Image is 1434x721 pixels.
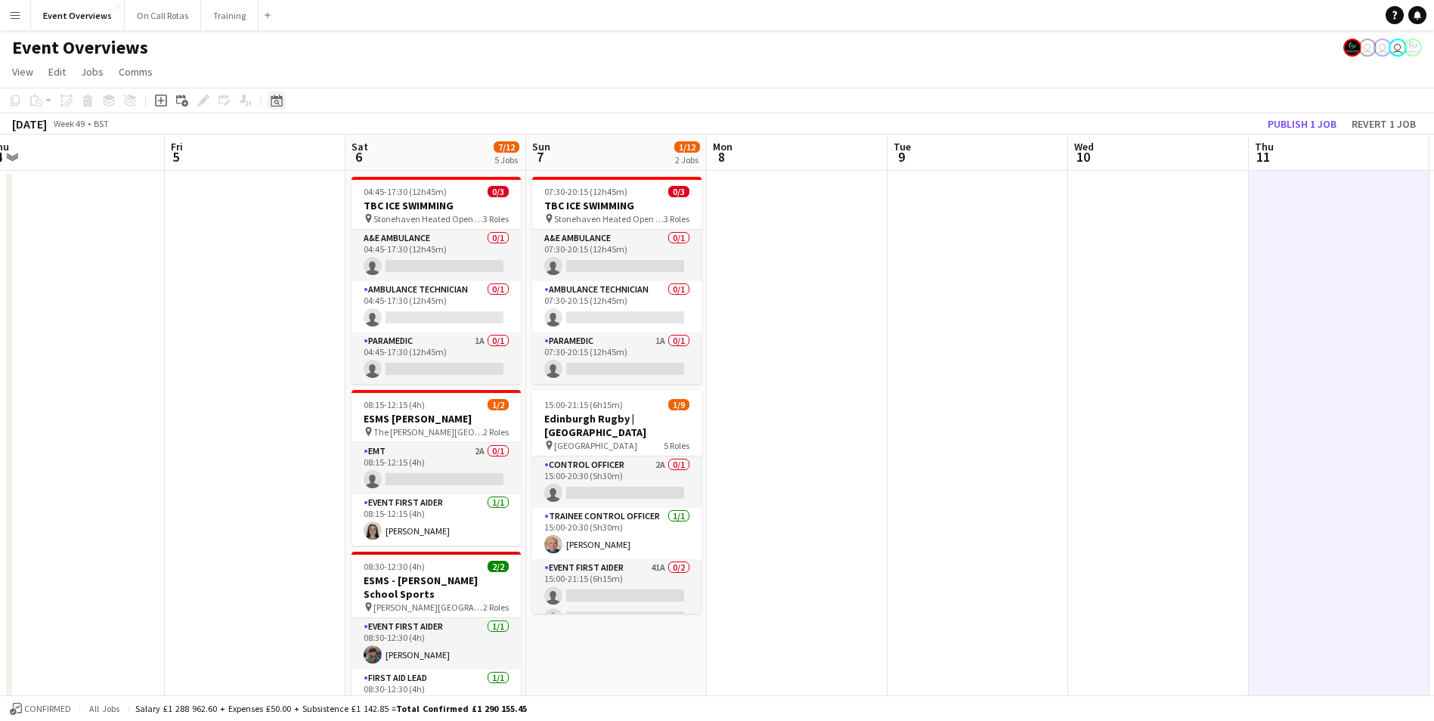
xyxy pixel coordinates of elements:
a: Comms [113,62,159,82]
span: 04:45-17:30 (12h45m) [364,186,447,197]
span: Week 49 [50,118,88,129]
div: BST [94,118,109,129]
span: Stonehaven Heated Open Air Swimming Pool [373,213,483,224]
a: Jobs [75,62,110,82]
app-user-avatar: Operations Team [1374,39,1392,57]
app-card-role: Paramedic1A0/104:45-17:30 (12h45m) [352,333,521,384]
app-card-role: A&E Ambulance0/104:45-17:30 (12h45m) [352,230,521,281]
span: Mon [713,140,732,153]
div: Salary £1 288 962.60 + Expenses £50.00 + Subsistence £1 142.85 = [135,703,527,714]
span: 7/12 [494,141,519,153]
span: 11 [1253,148,1274,166]
span: 1/9 [668,399,689,410]
span: [PERSON_NAME][GEOGRAPHIC_DATA] [373,602,483,613]
span: Jobs [81,65,104,79]
span: Edit [48,65,66,79]
span: Tue [894,140,911,153]
span: 2 Roles [483,602,509,613]
div: 2 Jobs [675,154,699,166]
a: View [6,62,39,82]
span: 6 [349,148,368,166]
span: The [PERSON_NAME][GEOGRAPHIC_DATA] [373,426,483,438]
app-user-avatar: Operations Manager [1404,39,1422,57]
span: Stonehaven Heated Open Air Swimming Pool [554,213,664,224]
app-job-card: 08:15-12:15 (4h)1/2ESMS [PERSON_NAME] The [PERSON_NAME][GEOGRAPHIC_DATA]2 RolesEMT2A0/108:15-12:1... [352,390,521,546]
span: 2 Roles [483,426,509,438]
app-card-role: Ambulance Technician0/107:30-20:15 (12h45m) [532,281,702,333]
span: 3 Roles [483,213,509,224]
app-card-role: Control Officer2A0/115:00-20:30 (5h30m) [532,456,702,508]
span: 08:30-12:30 (4h) [364,561,425,572]
app-card-role: A&E Ambulance0/107:30-20:15 (12h45m) [532,230,702,281]
span: Comms [119,65,153,79]
app-card-role: Event First Aider41A0/215:00-21:15 (6h15m) [532,559,702,633]
span: Fri [171,140,183,153]
button: Event Overviews [31,1,125,30]
app-job-card: 04:45-17:30 (12h45m)0/3TBC ICE SWIMMING Stonehaven Heated Open Air Swimming Pool3 RolesA&E Ambula... [352,177,521,384]
span: 15:00-21:15 (6h15m) [544,399,623,410]
h1: Event Overviews [12,36,148,59]
h3: Edinburgh Rugby | [GEOGRAPHIC_DATA] [532,412,702,439]
span: All jobs [86,703,122,714]
app-card-role: Ambulance Technician0/104:45-17:30 (12h45m) [352,281,521,333]
app-card-role: Trainee Control Officer1/115:00-20:30 (5h30m)[PERSON_NAME] [532,508,702,559]
app-card-role: Event First Aider1/108:30-12:30 (4h)[PERSON_NAME] [352,618,521,670]
button: On Call Rotas [125,1,201,30]
span: 1/2 [488,399,509,410]
app-job-card: 08:30-12:30 (4h)2/2ESMS - [PERSON_NAME] School Sports [PERSON_NAME][GEOGRAPHIC_DATA]2 RolesEvent ... [352,552,521,721]
h3: TBC ICE SWIMMING [532,199,702,212]
span: View [12,65,33,79]
span: 0/3 [488,186,509,197]
div: 5 Jobs [494,154,519,166]
span: Sat [352,140,368,153]
span: Wed [1074,140,1094,153]
div: [DATE] [12,116,47,132]
app-job-card: 07:30-20:15 (12h45m)0/3TBC ICE SWIMMING Stonehaven Heated Open Air Swimming Pool3 RolesA&E Ambula... [532,177,702,384]
span: 9 [891,148,911,166]
button: Confirmed [8,701,73,717]
span: 10 [1072,148,1094,166]
a: Edit [42,62,72,82]
app-card-role: EMT2A0/108:15-12:15 (4h) [352,443,521,494]
span: Total Confirmed £1 290 155.45 [396,703,527,714]
app-card-role: Event First Aider1/108:15-12:15 (4h)[PERSON_NAME] [352,494,521,546]
span: Thu [1255,140,1274,153]
span: 7 [530,148,550,166]
h3: TBC ICE SWIMMING [352,199,521,212]
span: Confirmed [24,704,71,714]
app-user-avatar: Operations Team [1358,39,1377,57]
app-user-avatar: Clinical Team [1343,39,1361,57]
app-user-avatar: Operations Team [1389,39,1407,57]
h3: ESMS - [PERSON_NAME] School Sports [352,574,521,601]
span: 07:30-20:15 (12h45m) [544,186,627,197]
button: Revert 1 job [1346,114,1422,134]
span: 5 Roles [664,440,689,451]
span: Sun [532,140,550,153]
app-card-role: Paramedic1A0/107:30-20:15 (12h45m) [532,333,702,384]
button: Training [201,1,259,30]
span: 08:15-12:15 (4h) [364,399,425,410]
span: 3 Roles [664,213,689,224]
span: 8 [711,148,732,166]
span: 1/12 [674,141,700,153]
h3: ESMS [PERSON_NAME] [352,412,521,425]
app-job-card: 15:00-21:15 (6h15m)1/9Edinburgh Rugby | [GEOGRAPHIC_DATA] [GEOGRAPHIC_DATA]5 RolesControl Officer... [532,390,702,614]
span: [GEOGRAPHIC_DATA] [554,440,637,451]
app-card-role: First Aid Lead1/108:30-12:30 (4h)[PERSON_NAME] [352,670,521,721]
span: 5 [169,148,183,166]
span: 2/2 [488,561,509,572]
span: 0/3 [668,186,689,197]
button: Publish 1 job [1262,114,1343,134]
